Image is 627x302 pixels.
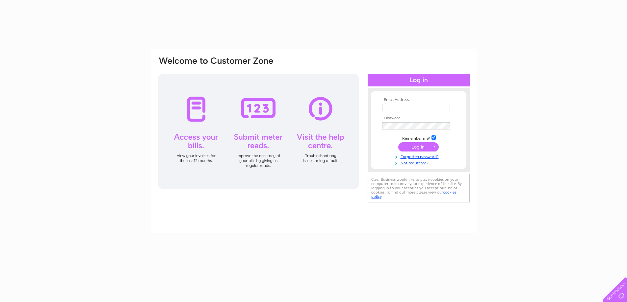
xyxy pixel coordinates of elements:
[380,116,457,121] th: Password:
[382,159,457,166] a: Not registered?
[380,98,457,102] th: Email Address:
[398,142,439,151] input: Submit
[380,134,457,141] td: Remember me?
[371,190,456,199] a: cookies policy
[368,174,470,202] div: Clear Business would like to place cookies on your computer to improve your experience of the sit...
[382,153,457,159] a: Forgotten password?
